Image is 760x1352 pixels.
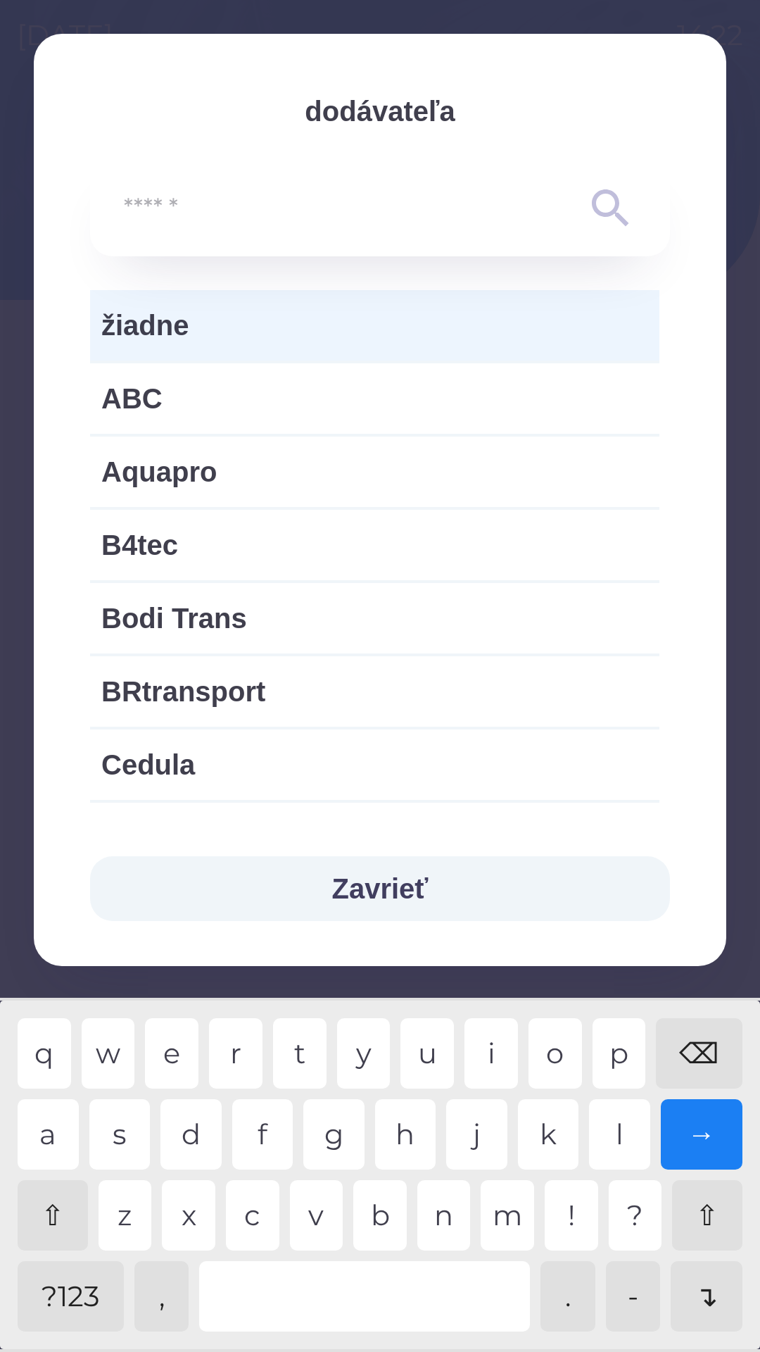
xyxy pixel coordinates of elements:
div: Bodi Trans [90,583,659,653]
span: Bodi Trans [101,597,648,639]
button: Zavrieť [90,856,670,921]
span: B4tec [101,524,648,566]
div: B4tec [90,510,659,580]
div: žiadne [90,290,659,361]
div: BRtransport [90,656,659,727]
p: dodávateľa [90,90,670,132]
span: BRtransport [101,670,648,713]
span: žiadne [101,304,648,346]
span: Cedula [101,744,648,786]
span: Aquapro [101,451,648,493]
div: Aquapro [90,437,659,507]
span: ABC [101,377,648,420]
div: ABC [90,363,659,434]
div: Chrvala [90,803,659,873]
div: Cedula [90,730,659,800]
